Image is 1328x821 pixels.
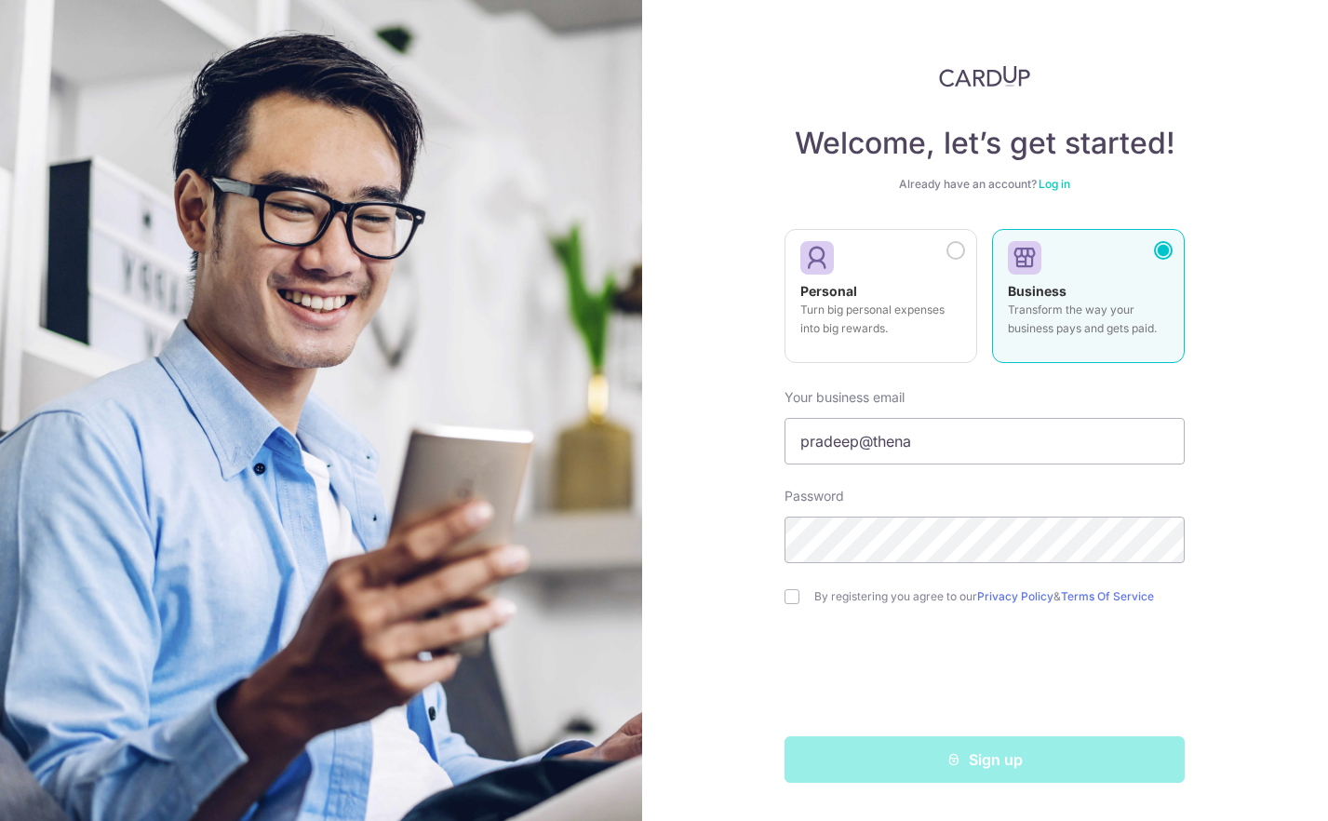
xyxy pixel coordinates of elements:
[785,229,977,374] a: Personal Turn big personal expenses into big rewards.
[785,388,905,407] label: Your business email
[992,229,1185,374] a: Business Transform the way your business pays and gets paid.
[800,301,961,338] p: Turn big personal expenses into big rewards.
[785,177,1185,192] div: Already have an account?
[1039,177,1070,191] a: Log in
[785,487,844,505] label: Password
[800,283,857,299] strong: Personal
[939,65,1030,87] img: CardUp Logo
[1061,589,1154,603] a: Terms Of Service
[1008,283,1066,299] strong: Business
[785,125,1185,162] h4: Welcome, let’s get started!
[785,418,1185,464] input: Enter your Email
[977,589,1053,603] a: Privacy Policy
[814,589,1185,604] label: By registering you agree to our &
[843,641,1126,714] iframe: reCAPTCHA
[1008,301,1169,338] p: Transform the way your business pays and gets paid.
